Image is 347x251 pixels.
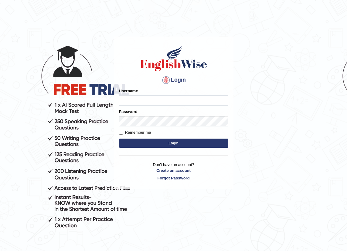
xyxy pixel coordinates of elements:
p: Don't have an account? [119,162,228,181]
input: Remember me [119,131,123,135]
label: Password [119,109,138,115]
a: Forgot Password [119,175,228,181]
button: Login [119,139,228,148]
label: Username [119,88,138,94]
h4: Login [119,75,228,85]
label: Remember me [119,129,151,136]
a: Create an account [119,168,228,173]
img: Logo of English Wise sign in for intelligent practice with AI [139,45,208,72]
